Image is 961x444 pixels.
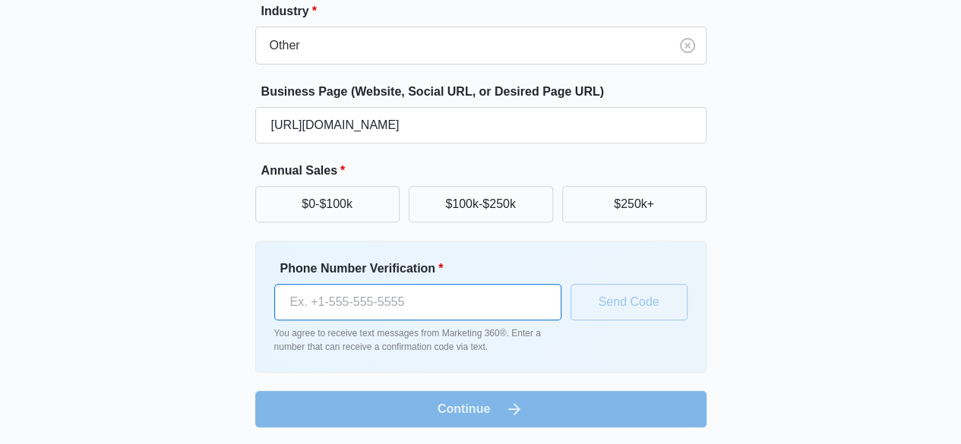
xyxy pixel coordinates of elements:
[280,260,567,278] label: Phone Number Verification
[255,186,400,222] button: $0-$100k
[675,33,700,58] button: Clear
[274,326,561,354] p: You agree to receive text messages from Marketing 360®. Enter a number that can receive a confirm...
[255,107,707,143] input: e.g. janesplumbing.com
[261,83,713,101] label: Business Page (Website, Social URL, or Desired Page URL)
[274,284,561,320] input: Ex. +1-555-555-5555
[562,186,707,222] button: $250k+
[409,186,553,222] button: $100k-$250k
[261,2,713,20] label: Industry
[261,162,713,180] label: Annual Sales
